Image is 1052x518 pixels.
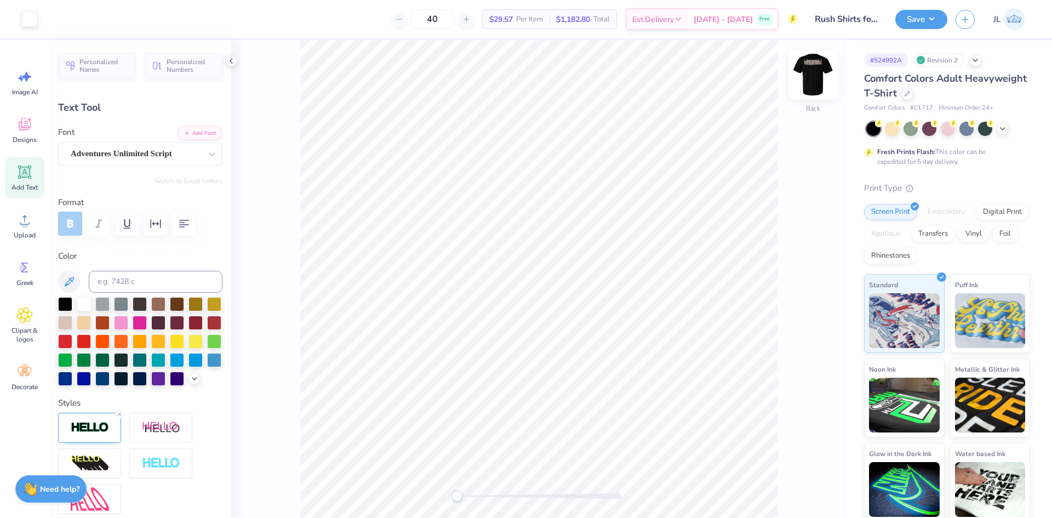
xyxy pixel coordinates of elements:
img: Stroke [71,422,109,434]
img: Neon Ink [869,378,940,432]
div: Rhinestones [864,248,917,264]
span: Per Item [516,14,543,25]
span: Greek [16,278,33,287]
span: Clipart & logos [7,326,43,344]
img: 3D Illusion [71,455,109,473]
span: Personalized Names [79,58,129,73]
button: Switch to Greek Letters [154,177,222,185]
span: Image AI [12,88,38,96]
strong: Need help? [40,484,79,494]
input: – – [411,9,454,29]
img: Negative Space [142,457,180,470]
span: Upload [14,231,36,240]
input: Untitled Design [807,8,887,30]
img: Shadow [142,421,180,435]
div: Applique [864,226,908,242]
span: Comfort Colors [864,104,905,113]
a: JL [988,8,1030,30]
img: Back [791,53,835,96]
button: Add Font [178,126,222,140]
label: Font [58,126,75,139]
span: Neon Ink [869,363,896,375]
div: Transfers [911,226,955,242]
div: Digital Print [976,204,1029,220]
span: JL [993,13,1000,26]
img: Puff Ink [955,293,1026,348]
span: [DATE] - [DATE] [694,14,753,25]
div: Embroidery [921,204,973,220]
span: Puff Ink [955,279,978,291]
button: Personalized Names [58,53,135,78]
input: e.g. 7428 c [89,271,222,293]
span: Minimum Order: 24 + [939,104,993,113]
img: Water based Ink [955,462,1026,517]
img: Metallic & Glitter Ink [955,378,1026,432]
span: Designs [13,135,37,144]
div: Accessibility label [451,491,462,502]
div: Print Type [864,182,1030,195]
span: Decorate [12,383,38,391]
span: Water based Ink [955,448,1005,459]
strong: Fresh Prints Flash: [877,147,935,156]
button: Save [895,10,947,29]
div: Text Tool [58,100,222,115]
span: Comfort Colors Adult Heavyweight T-Shirt [864,72,1027,100]
span: Standard [869,279,898,291]
span: Est. Delivery [632,14,674,25]
span: Glow in the Dark Ink [869,448,931,459]
div: Revision 2 [913,53,964,67]
img: Jairo Laqui [1003,8,1025,30]
img: Glow in the Dark Ink [869,462,940,517]
span: $1,182.80 [556,14,590,25]
span: Metallic & Glitter Ink [955,363,1020,375]
span: # C1717 [910,104,933,113]
div: Back [806,104,820,113]
img: Standard [869,293,940,348]
div: This color can be expedited for 5 day delivery. [877,147,1012,167]
span: Personalized Numbers [167,58,216,73]
span: Total [593,14,610,25]
button: Personalized Numbers [145,53,222,78]
label: Format [58,196,222,209]
span: $29.57 [489,14,513,25]
span: Free [759,15,770,23]
div: Screen Print [864,204,917,220]
label: Styles [58,397,81,409]
label: Color [58,250,222,263]
div: Vinyl [958,226,989,242]
img: Free Distort [71,487,109,511]
span: Add Text [12,183,38,192]
div: Foil [992,226,1018,242]
div: # 524992A [864,53,908,67]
